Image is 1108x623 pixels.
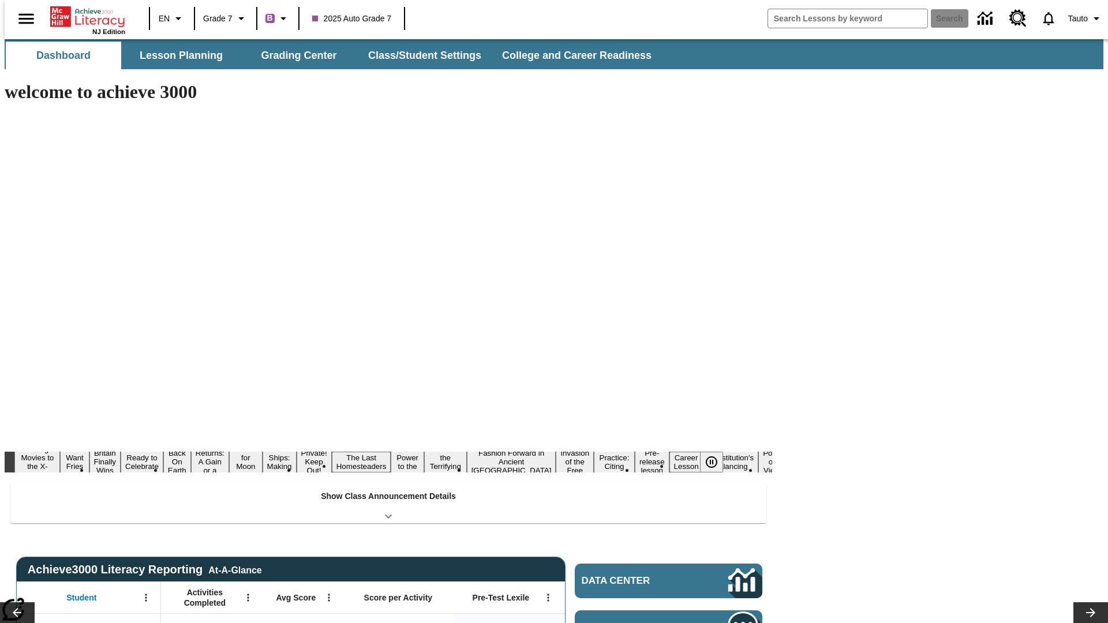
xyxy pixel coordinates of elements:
button: Slide 7 Time for Moon Rules? [229,443,262,481]
button: Profile/Settings [1064,8,1108,29]
p: Show Class Announcement Details [321,490,456,502]
span: 2025 Auto Grade 7 [312,13,392,25]
a: Data Center [575,564,762,598]
button: Slide 13 Fashion Forward in Ancient Rome [467,447,556,476]
button: Open Menu [137,589,155,606]
a: Data Center [971,3,1002,35]
span: Student [66,592,96,603]
button: Slide 15 Mixed Practice: Citing Evidence [594,443,635,481]
button: Class/Student Settings [359,42,491,69]
input: search field [768,9,927,28]
button: Open Menu [320,589,338,606]
button: Slide 12 Attack of the Terrifying Tomatoes [424,443,467,481]
button: Grade: Grade 7, Select a grade [199,8,253,29]
div: Home [50,4,125,35]
span: Data Center [582,575,690,587]
button: Slide 14 The Invasion of the Free CD [556,438,594,485]
button: Slide 5 Back On Earth [163,447,191,476]
button: Lesson carousel, Next [1073,602,1108,623]
div: At-A-Glance [208,563,261,576]
button: Dashboard [6,42,121,69]
button: Slide 16 Pre-release lesson [635,447,669,476]
button: Slide 8 Cruise Ships: Making Waves [263,443,297,481]
button: Open side menu [9,2,43,36]
div: Show Class Announcement Details [10,483,766,523]
span: Activities Completed [167,587,243,608]
button: Slide 6 Free Returns: A Gain or a Drain? [191,438,229,485]
button: Slide 4 Get Ready to Celebrate Juneteenth! [121,443,163,481]
button: Slide 11 Solar Power to the People [391,443,424,481]
span: Achieve3000 Literacy Reporting [28,563,262,576]
button: Language: EN, Select a language [154,8,190,29]
span: Score per Activity [364,592,433,603]
button: Pause [700,452,723,472]
button: Slide 9 Private! Keep Out! [297,447,332,476]
span: EN [159,13,170,25]
h1: welcome to achieve 3000 [5,81,772,103]
button: Slide 2 Do You Want Fries With That? [60,434,89,490]
button: Slide 1 Taking Movies to the X-Dimension [14,443,60,481]
span: Avg Score [276,592,316,603]
button: Slide 19 Point of View [758,447,785,476]
span: Pre-Test Lexile [473,592,530,603]
button: Lesson Planning [123,42,239,69]
span: Tauto [1068,13,1088,25]
span: Grade 7 [203,13,233,25]
div: SubNavbar [5,42,662,69]
button: College and Career Readiness [493,42,661,69]
span: B [267,11,273,25]
button: Open Menu [239,589,257,606]
button: Open Menu [540,589,557,606]
button: Boost Class color is purple. Change class color [261,8,295,29]
button: Slide 3 Britain Finally Wins [89,447,121,476]
span: NJ Edition [92,28,125,35]
button: Grading Center [241,42,357,69]
button: Slide 10 The Last Homesteaders [332,452,391,472]
a: Notifications [1034,3,1064,33]
div: Pause [700,452,735,472]
button: Slide 17 Career Lesson [669,452,703,472]
div: SubNavbar [5,39,1103,69]
a: Home [50,5,125,28]
a: Resource Center, Will open in new tab [1002,3,1034,34]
